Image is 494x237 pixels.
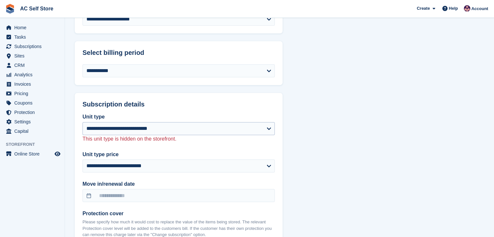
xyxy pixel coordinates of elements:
[14,23,53,32] span: Home
[14,117,53,126] span: Settings
[3,80,61,89] a: menu
[14,149,53,158] span: Online Store
[14,42,53,51] span: Subscriptions
[3,89,61,98] a: menu
[82,49,275,56] h2: Select billing period
[14,89,53,98] span: Pricing
[3,108,61,117] a: menu
[82,113,275,121] label: Unit type
[14,51,53,60] span: Sites
[449,5,458,12] span: Help
[82,180,275,188] label: Move in/renewal date
[82,101,275,108] h2: Subscription details
[14,61,53,70] span: CRM
[3,23,61,32] a: menu
[3,51,61,60] a: menu
[3,42,61,51] a: menu
[18,3,56,14] a: AC Self Store
[14,80,53,89] span: Invoices
[14,127,53,136] span: Capital
[82,210,275,218] label: Protection cover
[464,5,470,12] img: Ted Cox
[6,141,65,148] span: Storefront
[3,117,61,126] a: menu
[3,61,61,70] a: menu
[54,150,61,158] a: Preview store
[3,70,61,79] a: menu
[82,135,275,143] p: This unit type is hidden on the storefront.
[3,149,61,158] a: menu
[14,70,53,79] span: Analytics
[417,5,430,12] span: Create
[14,98,53,107] span: Coupons
[471,6,488,12] span: Account
[14,32,53,42] span: Tasks
[14,108,53,117] span: Protection
[3,127,61,136] a: menu
[82,151,275,158] label: Unit type price
[3,32,61,42] a: menu
[5,4,15,14] img: stora-icon-8386f47178a22dfd0bd8f6a31ec36ba5ce8667c1dd55bd0f319d3a0aa187defe.svg
[3,98,61,107] a: menu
